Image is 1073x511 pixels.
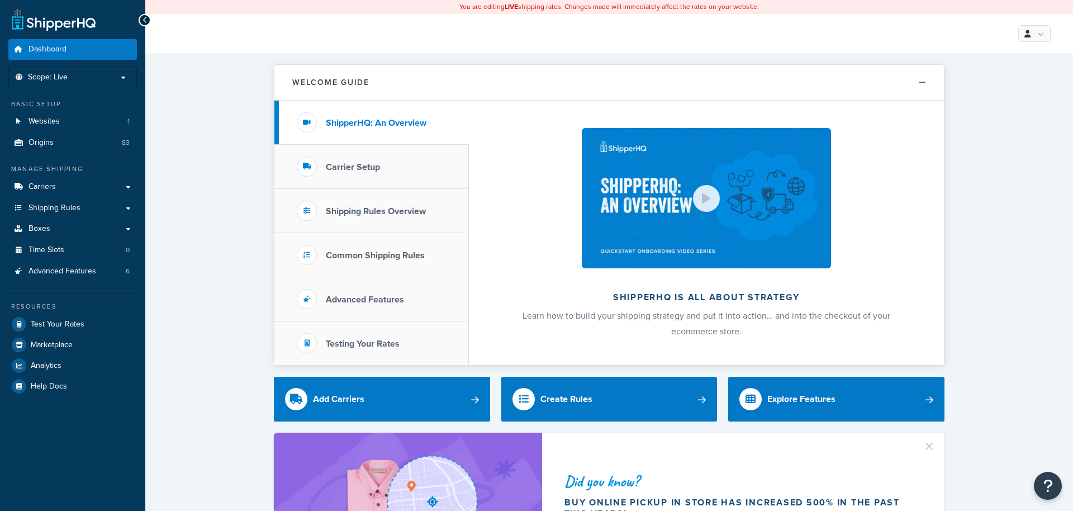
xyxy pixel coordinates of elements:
[8,133,137,153] a: Origins83
[8,164,137,174] div: Manage Shipping
[8,356,137,376] a: Analytics
[326,339,400,349] h3: Testing Your Rates
[29,182,56,192] span: Carriers
[29,45,67,54] span: Dashboard
[274,377,490,422] a: Add Carriers
[326,162,380,172] h3: Carrier Setup
[127,117,130,126] span: 1
[326,250,425,261] h3: Common Shipping Rules
[8,240,137,261] li: Time Slots
[28,73,68,82] span: Scope: Live
[8,39,137,60] a: Dashboard
[8,240,137,261] a: Time Slots0
[8,376,137,396] a: Help Docs
[122,138,130,148] span: 83
[313,391,364,407] div: Add Carriers
[8,335,137,355] a: Marketplace
[505,2,518,12] b: LIVE
[8,261,137,282] a: Advanced Features6
[326,118,426,128] h3: ShipperHQ: An Overview
[126,267,130,276] span: 6
[31,382,67,391] span: Help Docs
[8,111,137,132] a: Websites1
[582,128,831,268] img: ShipperHQ is all about strategy
[523,309,890,338] span: Learn how to build your shipping strategy and put it into action… and into the checkout of your e...
[8,219,137,239] a: Boxes
[8,177,137,197] a: Carriers
[8,111,137,132] li: Websites
[326,206,426,216] h3: Shipping Rules Overview
[8,133,137,153] li: Origins
[29,138,54,148] span: Origins
[767,391,835,407] div: Explore Features
[8,100,137,109] div: Basic Setup
[29,224,50,234] span: Boxes
[501,377,718,422] a: Create Rules
[126,245,130,255] span: 0
[31,340,73,350] span: Marketplace
[292,78,369,87] h2: Welcome Guide
[326,295,404,305] h3: Advanced Features
[564,474,918,489] div: Did you know?
[8,314,137,334] a: Test Your Rates
[31,361,61,371] span: Analytics
[31,320,84,329] span: Test Your Rates
[29,245,64,255] span: Time Slots
[1034,472,1062,500] button: Open Resource Center
[29,267,96,276] span: Advanced Features
[29,204,80,213] span: Shipping Rules
[29,117,60,126] span: Websites
[8,261,137,282] li: Advanced Features
[540,391,592,407] div: Create Rules
[8,302,137,311] div: Resources
[498,292,914,302] h2: ShipperHQ is all about strategy
[274,65,944,101] button: Welcome Guide
[8,198,137,219] a: Shipping Rules
[728,377,944,422] a: Explore Features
